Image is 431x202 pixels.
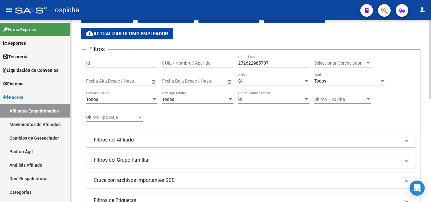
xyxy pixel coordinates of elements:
[418,6,426,14] mat-icon: person
[162,97,174,102] span: Todos
[86,115,137,120] span: Ultimo Tipo Baja
[314,78,326,84] span: Todos
[226,78,233,85] button: Open calendar
[3,80,24,87] span: Sistema
[410,181,425,196] div: Open Intercom Messenger
[187,78,218,84] input: End date
[86,132,416,147] mat-expansion-panel-header: Filtros del Afiliado
[3,40,26,47] span: Reportes
[86,173,416,188] mat-expansion-panel-header: Cruce con archivos importantes SSS
[150,78,157,85] button: Open calendar
[269,15,320,20] span: Exportar Bymovi
[111,78,142,84] input: End date
[86,97,98,102] span: Todos
[3,53,27,60] span: Tesorería
[94,177,400,184] mat-panel-title: Cruce con archivos importantes SSS
[86,31,168,37] span: Actualizar ultimo Empleador
[3,26,36,33] span: Firma Express
[5,6,13,14] mat-icon: menu
[94,136,400,143] mat-panel-title: Filtros del Afiliado
[86,15,128,20] span: Exportar CSV
[238,97,242,102] span: Si
[86,78,106,84] input: Start date
[81,28,173,39] button: Actualizar ultimo Empleador
[143,15,189,20] span: Exportar CSV 2
[3,67,58,74] span: Liquidación de Convenios
[238,78,242,84] span: Si
[86,153,416,168] mat-expansion-panel-header: Filtros del Grupo Familiar
[50,3,79,17] span: - ospicha
[86,45,108,54] h3: Filtros
[86,30,93,37] mat-icon: cloud_download
[3,94,23,101] span: Padrón
[204,15,254,20] span: Exportar GECROS
[162,78,182,84] input: Start date
[314,97,365,102] span: Ultimo Tipo Alta
[94,157,400,164] mat-panel-title: Filtros del Grupo Familiar
[314,61,365,66] span: Seleccionar Gerenciador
